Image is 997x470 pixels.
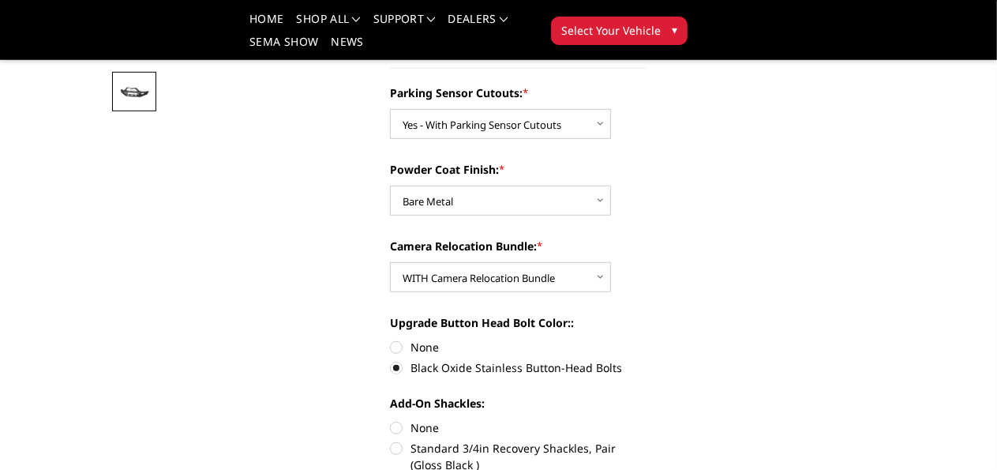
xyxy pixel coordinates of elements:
span: Select Your Vehicle [561,22,661,39]
label: Parking Sensor Cutouts: [390,85,647,101]
label: Camera Relocation Bundle: [390,238,647,254]
a: Dealers [448,13,508,36]
label: Black Oxide Stainless Button-Head Bolts [390,359,647,376]
a: SEMA Show [249,36,318,59]
label: None [390,339,647,355]
a: Home [249,13,283,36]
label: Add-On Shackles: [390,395,647,412]
a: News [331,36,363,59]
label: Powder Coat Finish: [390,161,647,178]
label: None [390,419,647,436]
img: 2023-2025 Ford F450-550-A2 Series-Sport Front Bumper (winch mount) [117,84,152,100]
a: Support [373,13,436,36]
span: ▾ [672,21,677,38]
a: shop all [297,13,361,36]
label: Upgrade Button Head Bolt Color:: [390,314,647,331]
button: Select Your Vehicle [551,17,688,45]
